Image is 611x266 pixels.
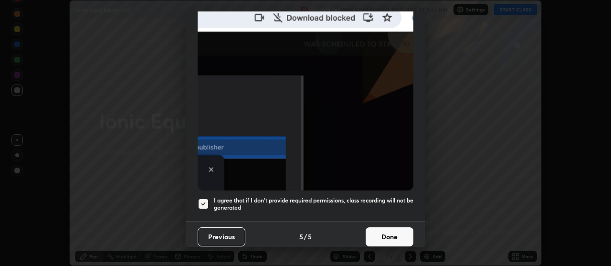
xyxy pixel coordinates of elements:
[198,227,245,246] button: Previous
[214,197,413,212] h5: I agree that if I don't provide required permissions, class recording will not be generated
[304,232,307,242] h4: /
[308,232,312,242] h4: 5
[366,227,413,246] button: Done
[299,232,303,242] h4: 5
